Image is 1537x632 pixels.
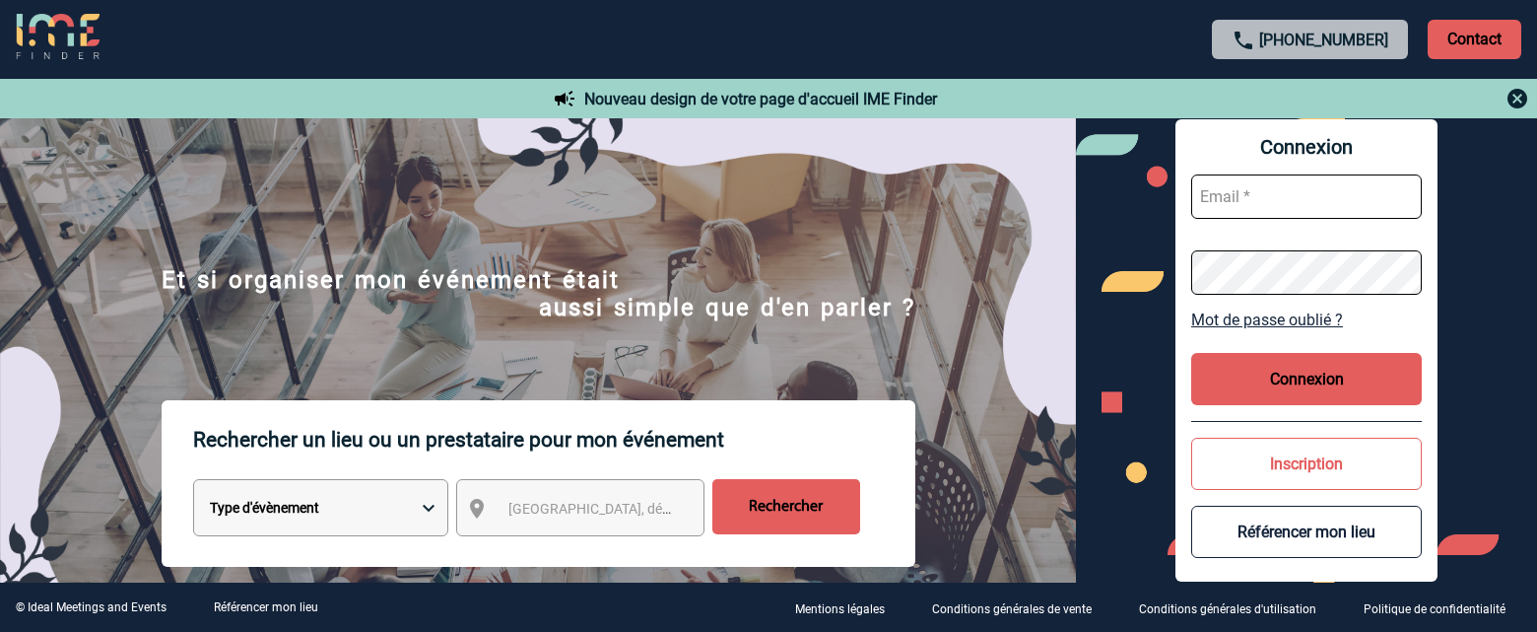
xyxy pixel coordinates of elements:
input: Email * [1191,175,1422,219]
span: [GEOGRAPHIC_DATA], département, région... [508,501,782,517]
p: Mentions légales [795,602,885,616]
p: Contact [1428,20,1521,59]
a: Conditions générales d'utilisation [1123,598,1348,617]
a: Référencer mon lieu [214,600,318,614]
button: Connexion [1191,353,1422,405]
img: call-24-px.png [1232,29,1255,52]
button: Référencer mon lieu [1191,506,1422,558]
a: Politique de confidentialité [1348,598,1537,617]
a: Mentions légales [779,598,916,617]
p: Conditions générales d'utilisation [1139,602,1316,616]
div: © Ideal Meetings and Events [16,600,167,614]
p: Politique de confidentialité [1364,602,1505,616]
a: Conditions générales de vente [916,598,1123,617]
p: Conditions générales de vente [932,602,1092,616]
input: Rechercher [712,479,860,534]
a: [PHONE_NUMBER] [1259,31,1388,49]
p: Rechercher un lieu ou un prestataire pour mon événement [193,400,915,479]
button: Inscription [1191,438,1422,490]
a: Mot de passe oublié ? [1191,311,1422,329]
span: Connexion [1191,135,1422,159]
